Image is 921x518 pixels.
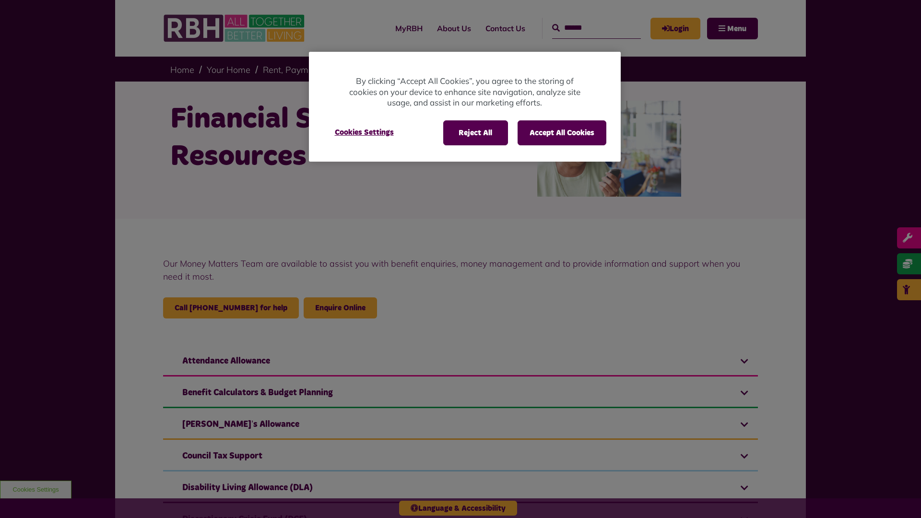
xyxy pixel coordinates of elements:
div: Privacy [309,52,621,162]
button: Cookies Settings [323,120,405,144]
button: Accept All Cookies [518,120,606,145]
button: Reject All [443,120,508,145]
div: Cookie banner [309,52,621,162]
p: By clicking “Accept All Cookies”, you agree to the storing of cookies on your device to enhance s... [347,76,582,108]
